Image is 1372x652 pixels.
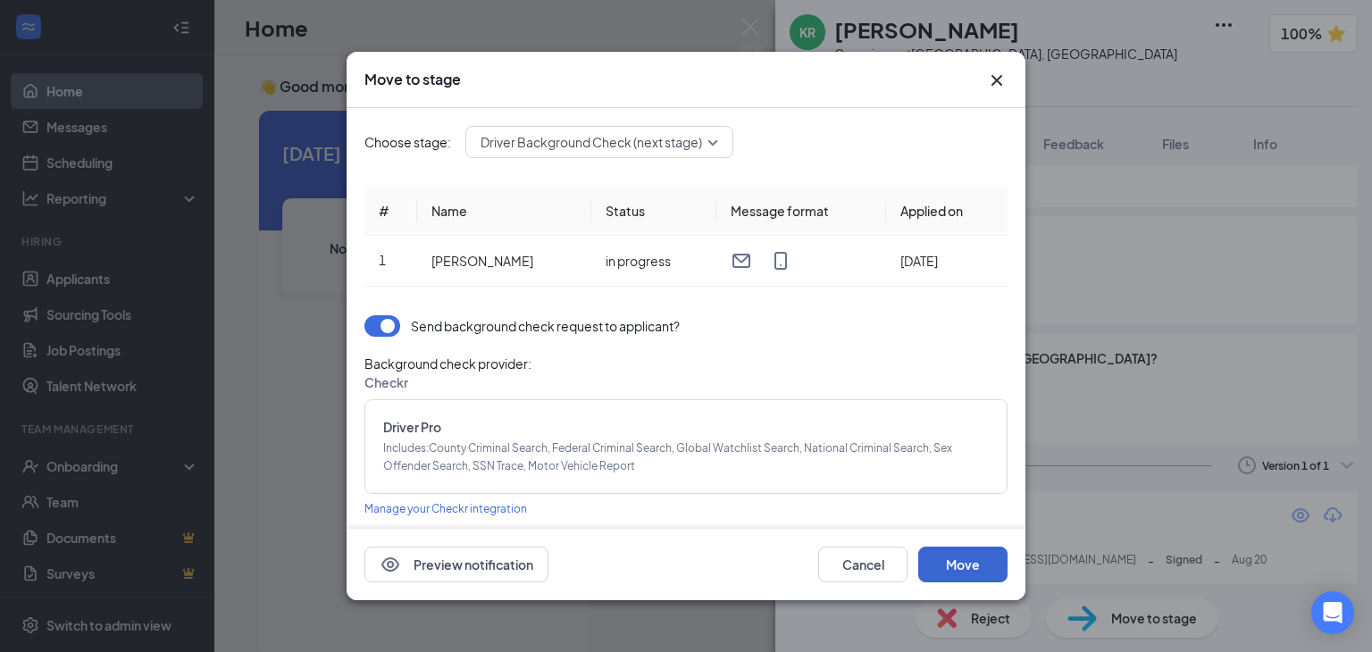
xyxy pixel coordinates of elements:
svg: MobileSms [770,250,791,272]
div: Send background check request to applicant? [411,316,680,336]
th: Message format [716,187,886,236]
th: Name [417,187,591,236]
button: Close [986,70,1008,91]
svg: Eye [380,554,401,575]
div: Open Intercom Messenger [1311,591,1354,634]
th: # [364,187,417,236]
a: Manage your Checkr integration [364,497,527,518]
h3: Move to stage [364,70,461,89]
span: Driver Background Check (next stage) [481,129,702,155]
svg: Cross [986,70,1008,91]
span: Manage your Checkr integration [364,502,527,515]
span: Background check provider : [364,355,1008,372]
span: [PERSON_NAME] [431,253,533,269]
span: Driver Pro [383,418,989,436]
svg: Email [731,250,752,272]
th: Status [591,187,716,236]
td: in progress [591,236,716,287]
button: Cancel [818,547,908,582]
th: Applied on [886,187,1008,236]
span: 1 [379,252,386,268]
span: Choose stage: [364,132,451,152]
span: Includes : County Criminal Search, Federal Criminal Search, Global Watchlist Search, National Cri... [383,439,989,475]
button: Move [918,547,1008,582]
td: [DATE] [886,236,1008,287]
button: EyePreview notification [364,547,548,582]
span: Checkr [364,374,408,390]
